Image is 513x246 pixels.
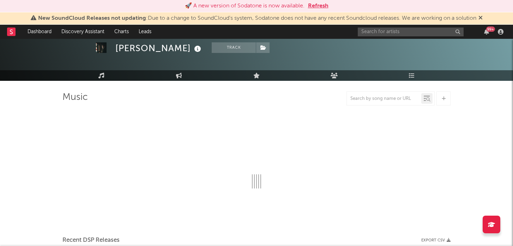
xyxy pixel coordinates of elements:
[478,16,483,21] span: Dismiss
[109,25,134,39] a: Charts
[185,2,304,10] div: 🚀 A new version of Sodatone is now available.
[358,28,464,36] input: Search for artists
[212,42,256,53] button: Track
[62,236,120,245] span: Recent DSP Releases
[484,29,489,35] button: 99+
[115,42,203,54] div: [PERSON_NAME]
[347,96,421,102] input: Search by song name or URL
[134,25,156,39] a: Leads
[421,238,451,242] button: Export CSV
[23,25,56,39] a: Dashboard
[38,16,476,21] span: : Due to a change to SoundCloud's system, Sodatone does not have any recent Soundcloud releases. ...
[486,26,495,32] div: 99 +
[38,16,146,21] span: New SoundCloud Releases not updating
[308,2,328,10] button: Refresh
[56,25,109,39] a: Discovery Assistant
